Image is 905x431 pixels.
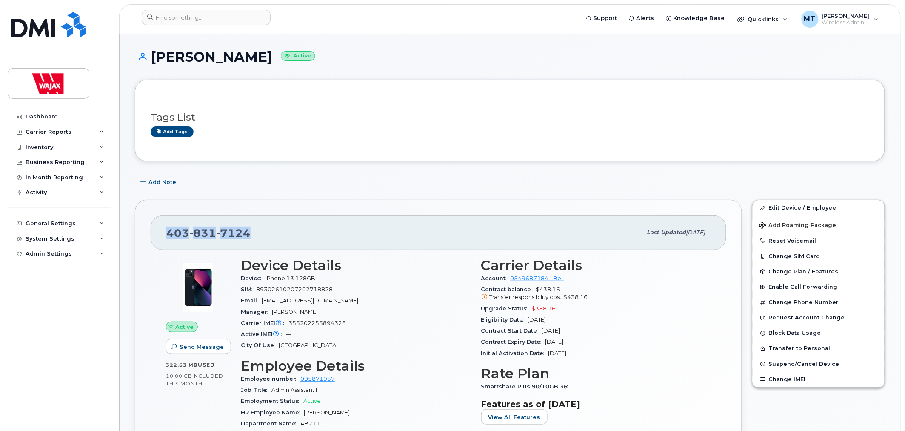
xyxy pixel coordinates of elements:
span: 10.00 GB [166,373,192,379]
span: $438.16 [481,286,711,302]
h3: Carrier Details [481,258,711,273]
button: Change Plan / Features [753,264,885,279]
span: 322.63 MB [166,362,198,368]
h3: Tags List [151,112,869,123]
button: Request Account Change [753,310,885,325]
img: image20231002-3703462-1ig824h.jpeg [173,262,224,313]
span: included this month [166,373,223,387]
span: Employee number [241,376,300,382]
button: Change SIM Card [753,249,885,264]
button: Transfer to Personal [753,341,885,356]
span: $388.16 [532,305,556,312]
span: [DATE] [542,328,560,334]
a: Edit Device / Employee [753,200,885,215]
span: 89302610207202718828 [256,286,333,293]
button: Send Message [166,339,231,354]
span: Upgrade Status [481,305,532,312]
span: Contract Start Date [481,328,542,334]
button: Enable Call Forwarding [753,279,885,295]
button: Change IMEI [753,372,885,387]
span: Job Title [241,387,271,393]
span: 353202253894328 [288,320,346,326]
span: Admin Assistant I [271,387,317,393]
span: used [198,362,215,368]
span: [GEOGRAPHIC_DATA] [279,342,338,348]
span: Add Roaming Package [759,222,836,230]
span: 403 [166,227,251,239]
span: Active [303,398,321,404]
span: Eligibility Date [481,316,528,323]
span: [DATE] [548,350,567,356]
span: 7124 [216,227,251,239]
span: Account [481,275,511,282]
button: Reset Voicemail [753,233,885,249]
h3: Employee Details [241,358,471,374]
h1: [PERSON_NAME] [135,49,885,64]
span: — [286,331,291,337]
span: View All Features [488,413,540,421]
h3: Device Details [241,258,471,273]
span: Smartshare Plus 90/10GB 36 [481,383,573,390]
span: Contract balance [481,286,536,293]
h3: Rate Plan [481,366,711,381]
button: Change Phone Number [753,295,885,310]
button: Block Data Usage [753,325,885,341]
span: Active [176,323,194,331]
span: Active IMEI [241,331,286,337]
button: View All Features [481,409,548,425]
a: 0549687184 - Bell [511,275,564,282]
button: Suspend/Cancel Device [753,356,885,372]
span: 831 [189,227,216,239]
span: City Of Use [241,342,279,348]
span: Employment Status [241,398,303,404]
span: [DATE] [686,229,705,236]
span: Change Plan / Features [769,268,839,275]
span: AB211 [300,420,320,427]
button: Add Roaming Package [753,216,885,233]
span: [PERSON_NAME] [272,309,318,315]
a: 005871957 [300,376,335,382]
span: Manager [241,309,272,315]
span: Transfer responsibility cost [490,294,562,300]
span: SIM [241,286,256,293]
span: [PERSON_NAME] [304,409,350,416]
span: [DATE] [528,316,546,323]
span: Initial Activation Date [481,350,548,356]
span: Add Note [148,178,176,186]
span: Device [241,275,266,282]
span: Send Message [180,343,224,351]
span: Enable Call Forwarding [769,284,838,290]
h3: Features as of [DATE] [481,399,711,409]
a: Add tags [151,126,194,137]
span: [DATE] [545,339,564,345]
span: Contract Expiry Date [481,339,545,345]
span: Email [241,297,262,304]
span: Last updated [647,229,686,236]
span: Department Name [241,420,300,427]
span: $438.16 [564,294,588,300]
span: iPhone 13 128GB [266,275,315,282]
span: HR Employee Name [241,409,304,416]
span: Suspend/Cancel Device [769,361,839,367]
button: Add Note [135,174,183,190]
span: Carrier IMEI [241,320,288,326]
small: Active [281,51,315,61]
span: [EMAIL_ADDRESS][DOMAIN_NAME] [262,297,358,304]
